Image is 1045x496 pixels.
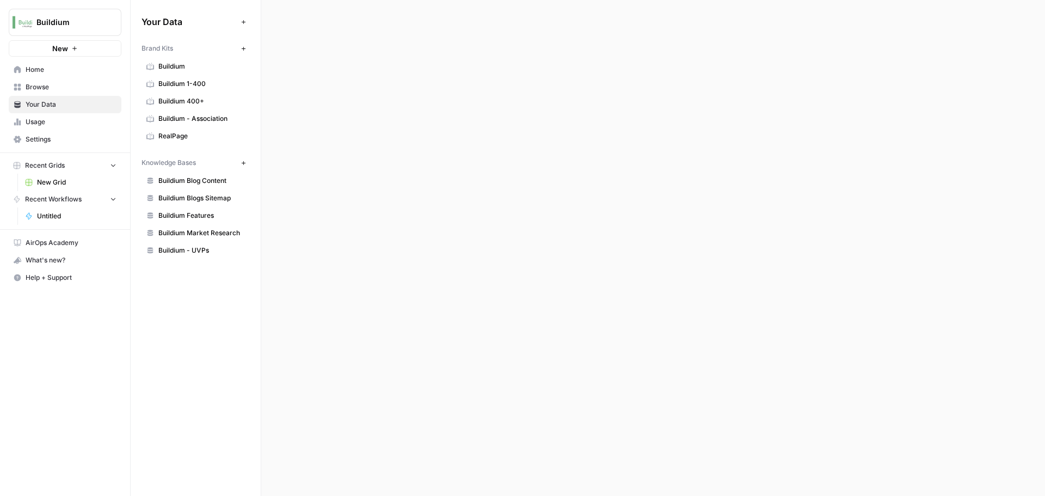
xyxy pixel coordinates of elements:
a: Home [9,61,121,78]
a: Settings [9,131,121,148]
span: New Grid [37,177,116,187]
a: Buildium Blog Content [142,172,250,189]
span: Usage [26,117,116,127]
button: What's new? [9,252,121,269]
a: New Grid [20,174,121,191]
button: Help + Support [9,269,121,286]
a: Browse [9,78,121,96]
span: Recent Workflows [25,194,82,204]
a: Untitled [20,207,121,225]
button: Recent Workflows [9,191,121,207]
a: Buildium Market Research [142,224,250,242]
span: Buildium Features [158,211,245,221]
button: Workspace: Buildium [9,9,121,36]
a: Buildium Blogs Sitemap [142,189,250,207]
span: Your Data [26,100,116,109]
a: RealPage [142,127,250,145]
div: What's new? [9,252,121,268]
span: Untitled [37,211,116,221]
span: Home [26,65,116,75]
a: Buildium 1-400 [142,75,250,93]
span: Buildium Market Research [158,228,245,238]
a: Your Data [9,96,121,113]
span: Help + Support [26,273,116,283]
span: Buildium Blogs Sitemap [158,193,245,203]
span: Buildium 1-400 [158,79,245,89]
a: Buildium - UVPs [142,242,250,259]
span: Buildium Blog Content [158,176,245,186]
img: Buildium Logo [13,13,32,32]
span: Brand Kits [142,44,173,53]
span: AirOps Academy [26,238,116,248]
span: New [52,43,68,54]
span: Buildium 400+ [158,96,245,106]
a: Buildium Features [142,207,250,224]
span: Buildium [36,17,102,28]
span: Your Data [142,15,237,28]
span: Knowledge Bases [142,158,196,168]
a: AirOps Academy [9,234,121,252]
span: Buildium - UVPs [158,246,245,255]
span: Buildium - Association [158,114,245,124]
a: Usage [9,113,121,131]
span: Buildium [158,62,245,71]
span: Browse [26,82,116,92]
button: Recent Grids [9,157,121,174]
a: Buildium - Association [142,110,250,127]
a: Buildium 400+ [142,93,250,110]
span: RealPage [158,131,245,141]
span: Recent Grids [25,161,65,170]
button: New [9,40,121,57]
span: Settings [26,134,116,144]
a: Buildium [142,58,250,75]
